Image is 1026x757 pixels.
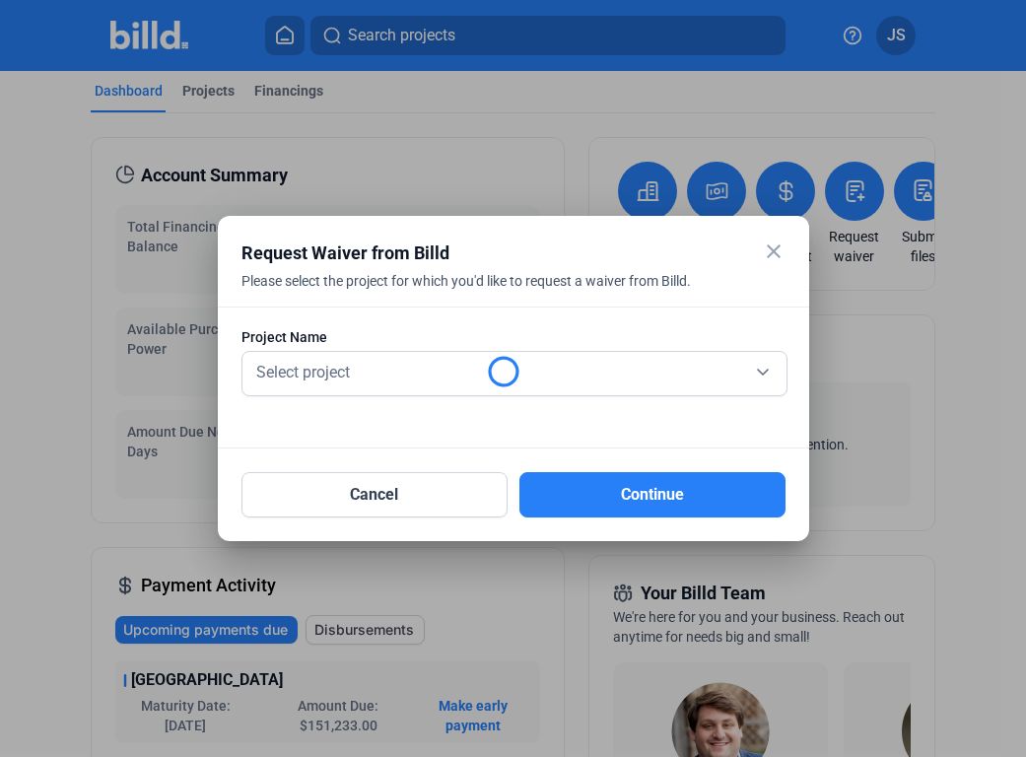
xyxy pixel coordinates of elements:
[762,240,786,263] mat-icon: close
[241,327,327,347] span: Project Name
[519,472,786,517] button: Continue
[241,472,508,517] button: Cancel
[241,271,736,314] div: Please select the project for which you'd like to request a waiver from Billd.
[256,363,350,381] span: Select project
[241,240,736,267] div: Request Waiver from Billd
